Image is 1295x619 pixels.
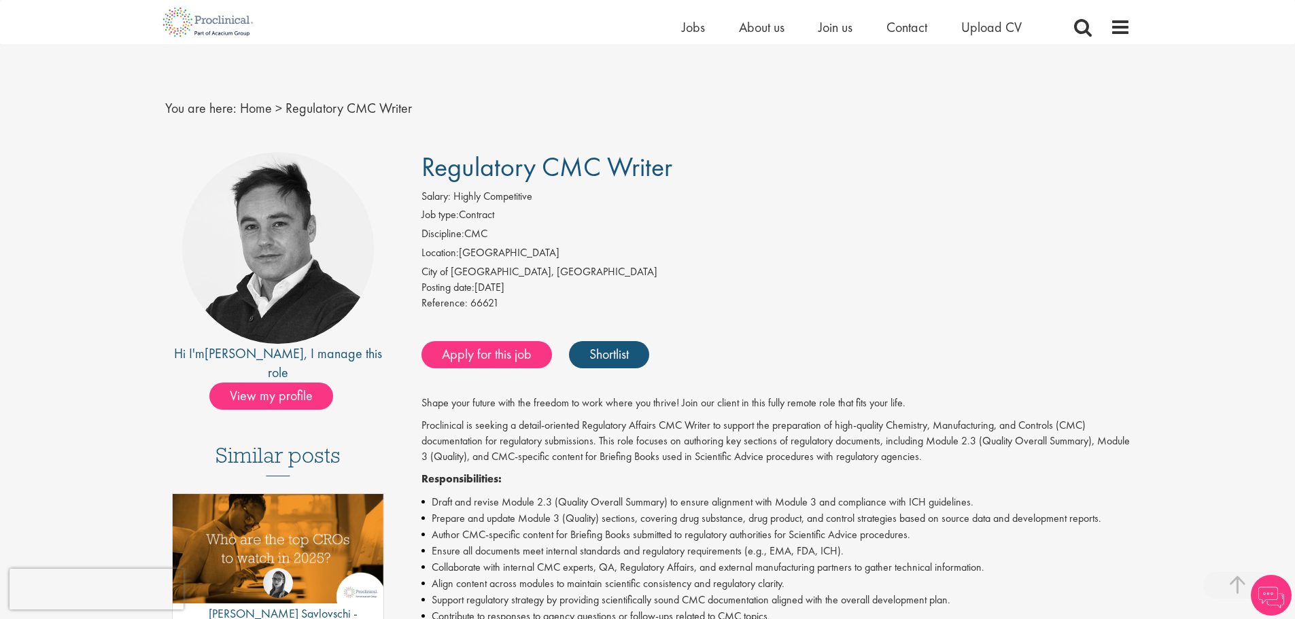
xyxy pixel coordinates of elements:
[421,494,1130,510] li: Draft and revise Module 2.3 (Quality Overall Summary) to ensure alignment with Module 3 and compl...
[453,189,532,203] span: Highly Competitive
[739,18,784,36] a: About us
[421,226,464,242] label: Discipline:
[682,18,705,36] a: Jobs
[205,344,304,362] a: [PERSON_NAME]
[421,245,459,261] label: Location:
[421,189,451,205] label: Salary:
[421,559,1130,576] li: Collaborate with internal CMC experts, QA, Regulatory Affairs, and external manufacturing partner...
[421,418,1130,465] p: Proclinical is seeking a detail-oriented Regulatory Affairs CMC Writer to support the preparation...
[421,472,502,486] strong: Responsibilities:
[421,226,1130,245] li: CMC
[240,99,272,117] a: breadcrumb link
[421,207,459,223] label: Job type:
[182,152,374,344] img: imeage of recruiter Peter Duvall
[421,280,1130,296] div: [DATE]
[165,99,237,117] span: You are here:
[209,383,333,410] span: View my profile
[421,264,1130,280] div: City of [GEOGRAPHIC_DATA], [GEOGRAPHIC_DATA]
[421,296,468,311] label: Reference:
[470,296,499,310] span: 66621
[421,280,474,294] span: Posting date:
[886,18,927,36] a: Contact
[421,592,1130,608] li: Support regulatory strategy by providing scientifically sound CMC documentation aligned with the ...
[421,245,1130,264] li: [GEOGRAPHIC_DATA]
[209,385,347,403] a: View my profile
[421,527,1130,543] li: Author CMC-specific content for Briefing Books submitted to regulatory authorities for Scientific...
[1251,575,1292,616] img: Chatbot
[421,543,1130,559] li: Ensure all documents meet internal standards and regulatory requirements (e.g., EMA, FDA, ICH).
[818,18,852,36] a: Join us
[275,99,282,117] span: >
[421,149,672,184] span: Regulatory CMC Writer
[421,395,1130,411] p: Shape your future with the freedom to work where you thrive! Join our client in this fully remote...
[569,341,649,368] a: Shortlist
[215,444,341,476] h3: Similar posts
[961,18,1022,36] a: Upload CV
[173,494,384,603] img: Top 10 CROs 2025 | Proclinical
[286,99,412,117] span: Regulatory CMC Writer
[165,344,392,383] div: Hi I'm , I manage this role
[421,576,1130,592] li: Align content across modules to maintain scientific consistency and regulatory clarity.
[421,510,1130,527] li: Prepare and update Module 3 (Quality) sections, covering drug substance, drug product, and contro...
[173,494,384,614] a: Link to a post
[421,341,552,368] a: Apply for this job
[263,568,293,598] img: Theodora Savlovschi - Wicks
[10,569,184,609] iframe: reCAPTCHA
[421,207,1130,226] li: Contract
